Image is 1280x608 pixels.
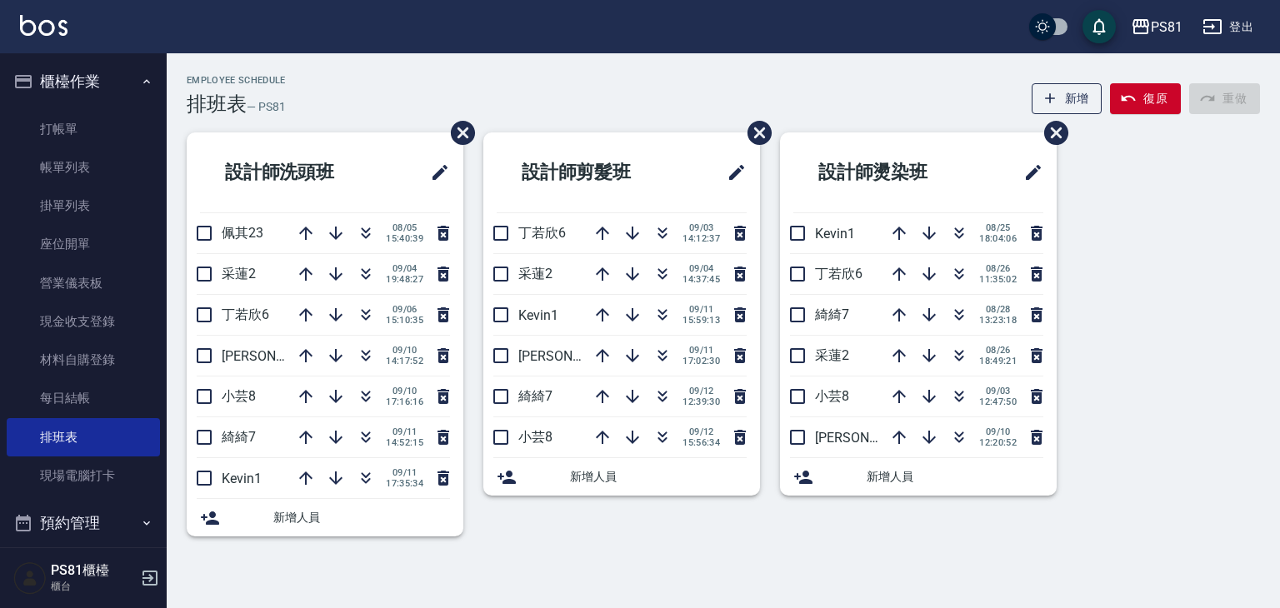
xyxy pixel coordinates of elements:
[7,187,160,225] a: 掛單列表
[682,426,720,437] span: 09/12
[386,356,423,366] span: 14:17:52
[7,302,160,341] a: 現金收支登錄
[979,437,1017,448] span: 12:20:52
[386,386,423,396] span: 09/10
[793,142,982,202] h2: 設計師燙染班
[1151,17,1182,37] div: PS81
[222,348,329,364] span: [PERSON_NAME]3
[979,222,1017,233] span: 08/25
[187,75,286,86] h2: Employee Schedule
[222,471,262,486] span: Kevin1
[386,315,423,326] span: 15:10:35
[187,499,463,536] div: 新增人員
[1013,152,1043,192] span: 修改班表的標題
[867,468,1043,486] span: 新增人員
[386,437,423,448] span: 14:52:15
[682,274,720,285] span: 14:37:45
[386,233,423,244] span: 15:40:39
[815,430,922,446] span: [PERSON_NAME]3
[386,396,423,407] span: 17:16:16
[7,341,160,379] a: 材料自購登錄
[682,222,720,233] span: 09/03
[682,304,720,315] span: 09/11
[420,152,450,192] span: 修改班表的標題
[386,274,423,285] span: 19:48:27
[682,386,720,396] span: 09/12
[7,148,160,187] a: 帳單列表
[979,304,1017,315] span: 08/28
[1032,83,1102,114] button: 新增
[815,266,862,282] span: 丁若欣6
[1124,10,1189,44] button: PS81
[386,467,423,478] span: 09/11
[7,501,160,545] button: 預約管理
[979,345,1017,356] span: 08/26
[1082,10,1116,43] button: save
[386,426,423,437] span: 09/11
[518,429,552,445] span: 小芸8
[20,15,67,36] img: Logo
[682,356,720,366] span: 17:02:30
[815,388,849,404] span: 小芸8
[7,264,160,302] a: 營業儀表板
[187,92,247,116] h3: 排班表
[386,263,423,274] span: 09/04
[979,263,1017,274] span: 08/26
[979,426,1017,437] span: 09/10
[518,266,552,282] span: 采蓮2
[518,225,566,241] span: 丁若欣6
[682,345,720,356] span: 09/11
[815,226,855,242] span: Kevin1
[518,307,558,323] span: Kevin1
[979,396,1017,407] span: 12:47:50
[682,396,720,407] span: 12:39:30
[1196,12,1260,42] button: 登出
[386,345,423,356] span: 09/10
[386,304,423,315] span: 09/06
[7,60,160,103] button: 櫃檯作業
[7,545,160,588] button: 報表及分析
[483,458,760,496] div: 新增人員
[7,418,160,456] a: 排班表
[386,222,423,233] span: 08/05
[518,348,626,364] span: [PERSON_NAME]3
[7,110,160,148] a: 打帳單
[979,233,1017,244] span: 18:04:06
[13,561,47,595] img: Person
[979,386,1017,396] span: 09/03
[682,233,720,244] span: 14:12:37
[979,274,1017,285] span: 11:35:02
[222,266,256,282] span: 采蓮2
[7,456,160,495] a: 現場電腦打卡
[735,108,774,157] span: 刪除班表
[386,478,423,489] span: 17:35:34
[979,356,1017,366] span: 18:49:21
[682,437,720,448] span: 15:56:34
[51,579,136,594] p: 櫃台
[200,142,389,202] h2: 設計師洗頭班
[815,347,849,363] span: 采蓮2
[273,509,450,526] span: 新增人員
[222,388,256,404] span: 小芸8
[570,468,747,486] span: 新增人員
[780,458,1057,496] div: 新增人員
[7,225,160,263] a: 座位開單
[438,108,477,157] span: 刪除班表
[51,562,136,579] h5: PS81櫃檯
[222,429,256,445] span: 綺綺7
[682,263,720,274] span: 09/04
[247,98,286,116] h6: — PS81
[1032,108,1071,157] span: 刪除班表
[1110,83,1181,114] button: 復原
[7,379,160,417] a: 每日結帳
[815,306,849,322] span: 綺綺7
[497,142,686,202] h2: 設計師剪髮班
[222,306,269,322] span: 丁若欣6
[518,388,552,404] span: 綺綺7
[979,315,1017,326] span: 13:23:18
[222,225,263,241] span: 佩其23
[717,152,747,192] span: 修改班表的標題
[682,315,720,326] span: 15:59:13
